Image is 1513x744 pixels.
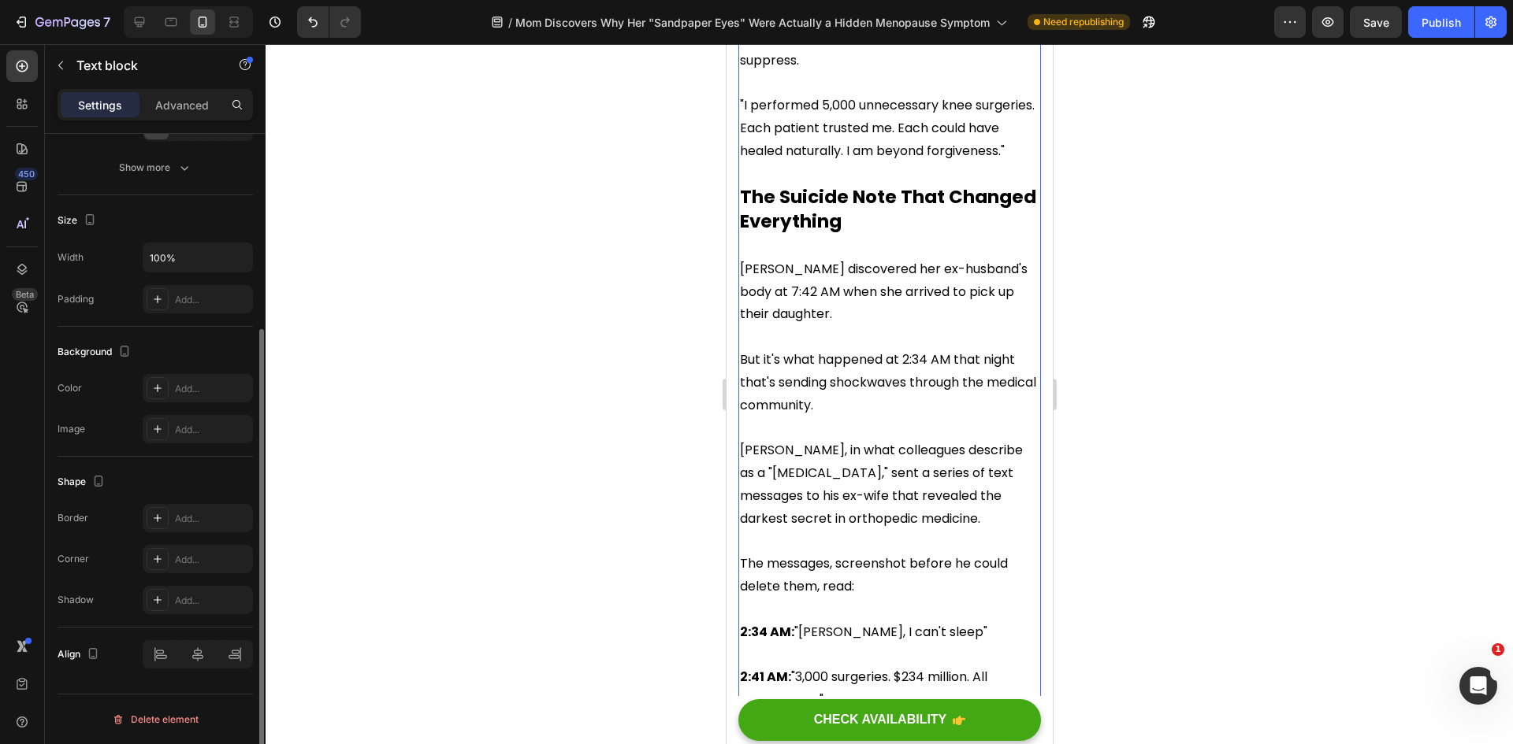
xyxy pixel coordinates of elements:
[1043,15,1124,29] span: Need republishing
[58,292,94,306] div: Padding
[1422,14,1461,31] div: Publish
[175,553,249,567] div: Add...
[112,710,199,729] div: Delete element
[58,511,88,525] div: Border
[515,14,990,31] span: Mom Discovers Why Her "Sandpaper Eyes" Were Actually a Hidden Menopause Symptom
[175,382,249,396] div: Add...
[76,56,210,75] p: Text block
[58,422,85,436] div: Image
[1350,6,1402,38] button: Save
[58,707,253,732] button: Delete element
[58,250,84,265] div: Width
[58,381,82,395] div: Color
[15,168,38,180] div: 450
[1459,667,1497,705] iframe: Intercom live chat
[1408,6,1474,38] button: Publish
[508,14,512,31] span: /
[175,293,249,307] div: Add...
[297,6,361,38] div: Undo/Redo
[175,423,249,437] div: Add...
[175,594,249,608] div: Add...
[58,154,253,182] button: Show more
[119,160,192,176] div: Show more
[175,512,249,526] div: Add...
[727,44,1053,744] iframe: Design area
[58,593,94,607] div: Shadow
[58,472,108,493] div: Shape
[78,97,122,113] p: Settings
[58,210,99,231] div: Size
[155,97,209,113] p: Advanced
[143,243,252,272] input: Auto
[103,13,110,31] p: 7
[1363,16,1389,29] span: Save
[12,288,38,301] div: Beta
[1492,643,1504,656] span: 1
[58,552,89,566] div: Corner
[6,6,117,38] button: 7
[58,644,102,665] div: Align
[58,342,134,363] div: Background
